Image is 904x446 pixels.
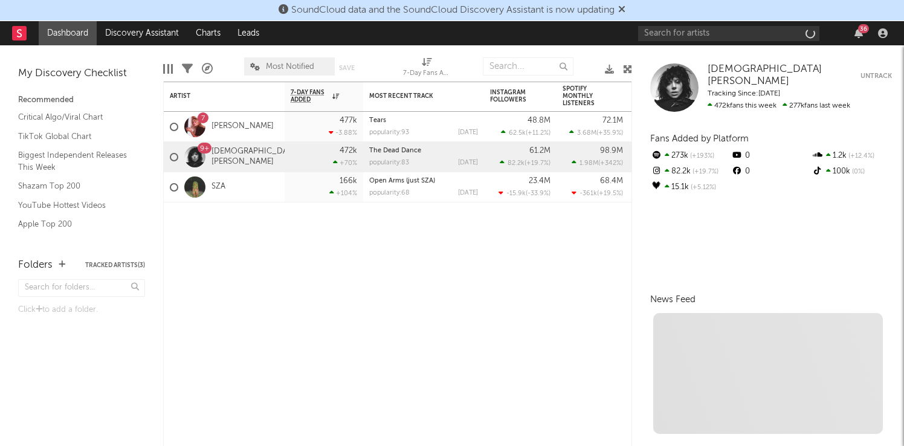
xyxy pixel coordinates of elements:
[369,147,421,154] a: The Dead Dance
[708,102,776,109] span: 472k fans this week
[369,190,410,196] div: popularity: 68
[458,160,478,166] div: [DATE]
[18,199,133,212] a: YouTube Hottest Videos
[18,303,145,317] div: Click to add a folder.
[182,51,193,86] div: Filters
[369,160,409,166] div: popularity: 83
[170,92,260,100] div: Artist
[600,160,621,167] span: +342 %
[500,159,550,167] div: ( )
[340,117,357,124] div: 477k
[403,51,451,86] div: 7-Day Fans Added (7-Day Fans Added)
[499,189,550,197] div: ( )
[211,147,300,167] a: [DEMOGRAPHIC_DATA][PERSON_NAME]
[18,66,145,81] div: My Discovery Checklist
[18,93,145,108] div: Recommended
[650,148,731,164] div: 273k
[329,129,357,137] div: -3.88 %
[490,89,532,103] div: Instagram Followers
[18,279,145,297] input: Search for folders...
[403,66,451,81] div: 7-Day Fans Added (7-Day Fans Added)
[229,21,268,45] a: Leads
[688,153,714,160] span: +193 %
[18,149,133,173] a: Biggest Independent Releases This Week
[580,160,598,167] span: 1.98M
[509,130,526,137] span: 62.5k
[163,51,173,86] div: Edit Columns
[508,160,525,167] span: 82.2k
[577,130,596,137] span: 3.68M
[529,177,550,185] div: 23.4M
[18,111,133,124] a: Critical Algo/Viral Chart
[708,90,780,97] span: Tracking Since: [DATE]
[580,190,597,197] span: -361k
[599,190,621,197] span: +19.5 %
[650,164,731,179] div: 82.2k
[572,189,623,197] div: ( )
[483,57,573,76] input: Search...
[563,85,605,107] div: Spotify Monthly Listeners
[850,169,865,175] span: 0 %
[369,178,435,184] a: Open Arms (just SZA)
[618,5,625,15] span: Dismiss
[506,190,526,197] span: -15.9k
[708,63,860,88] a: [DEMOGRAPHIC_DATA][PERSON_NAME]
[187,21,229,45] a: Charts
[708,102,850,109] span: 277k fans last week
[369,129,409,136] div: popularity: 93
[329,189,357,197] div: +104 %
[528,190,549,197] span: -33.9 %
[708,64,822,86] span: [DEMOGRAPHIC_DATA][PERSON_NAME]
[847,153,874,160] span: +12.4 %
[369,178,478,184] div: Open Arms (just SZA)
[638,26,819,41] input: Search for artists
[650,179,731,195] div: 15.1k
[598,130,621,137] span: +35.9 %
[650,295,696,304] span: News Feed
[18,179,133,193] a: Shazam Top 200
[854,28,863,38] button: 36
[528,117,550,124] div: 48.8M
[369,117,478,124] div: Tears
[689,184,716,191] span: +5.12 %
[731,164,811,179] div: 0
[291,5,615,15] span: SoundCloud data and the SoundCloud Discovery Assistant is now updating
[211,182,225,192] a: SZA
[340,177,357,185] div: 166k
[731,148,811,164] div: 0
[528,130,549,137] span: +11.2 %
[526,160,549,167] span: +19.7 %
[85,262,145,268] button: Tracked Artists(3)
[18,258,53,273] div: Folders
[39,21,97,45] a: Dashboard
[529,147,550,155] div: 61.2M
[333,159,357,167] div: +70 %
[860,63,892,88] button: Untrack
[266,63,314,71] span: Most Notified
[369,117,386,124] a: Tears
[812,148,892,164] div: 1.2k
[369,147,478,154] div: The Dead Dance
[97,21,187,45] a: Discovery Assistant
[858,24,869,33] div: 36
[572,159,623,167] div: ( )
[339,65,355,71] button: Save
[501,129,550,137] div: ( )
[650,134,749,143] span: Fans Added by Platform
[211,121,274,132] a: [PERSON_NAME]
[369,92,460,100] div: Most Recent Track
[691,169,718,175] span: +19.7 %
[812,164,892,179] div: 100k
[291,89,329,103] span: 7-Day Fans Added
[18,130,133,143] a: TikTok Global Chart
[600,177,623,185] div: 68.4M
[600,147,623,155] div: 98.9M
[458,129,478,136] div: [DATE]
[602,117,623,124] div: 72.1M
[458,190,478,196] div: [DATE]
[569,129,623,137] div: ( )
[202,51,213,86] div: A&R Pipeline
[340,147,357,155] div: 472k
[18,218,133,231] a: Apple Top 200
